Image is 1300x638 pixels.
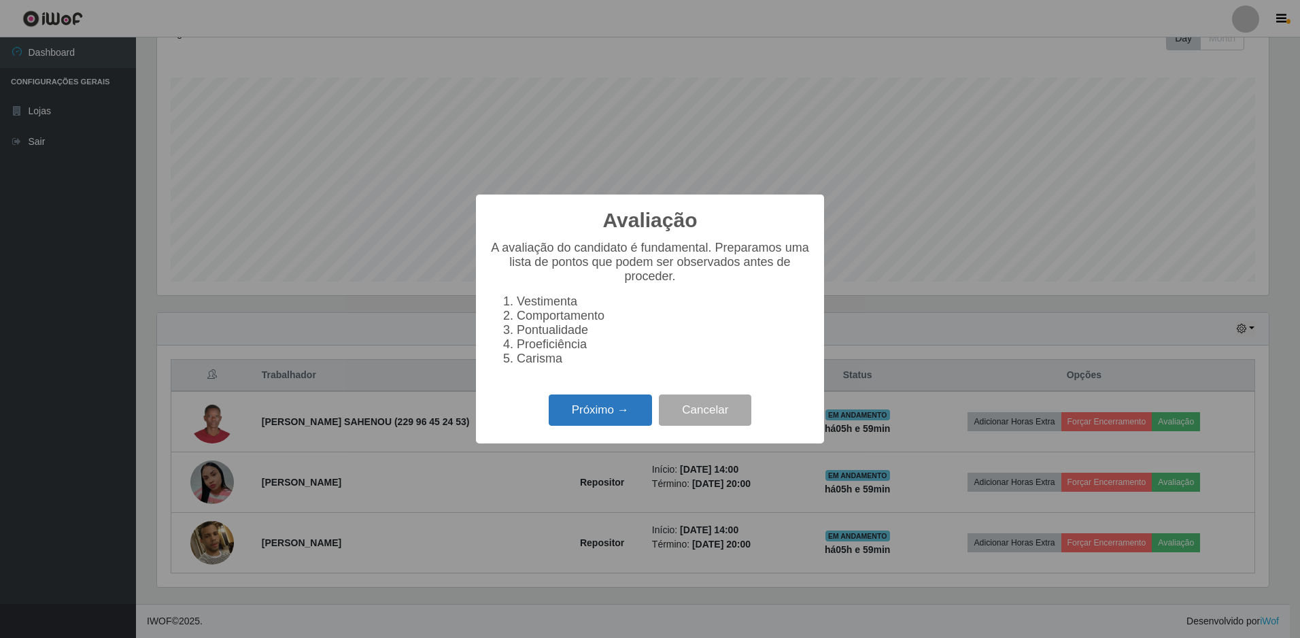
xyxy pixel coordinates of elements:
[659,394,751,426] button: Cancelar
[517,323,810,337] li: Pontualidade
[517,295,810,309] li: Vestimenta
[603,208,698,233] h2: Avaliação
[517,337,810,352] li: Proeficiência
[549,394,652,426] button: Próximo →
[490,241,810,284] p: A avaliação do candidato é fundamental. Preparamos uma lista de pontos que podem ser observados a...
[517,352,810,366] li: Carisma
[517,309,810,323] li: Comportamento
